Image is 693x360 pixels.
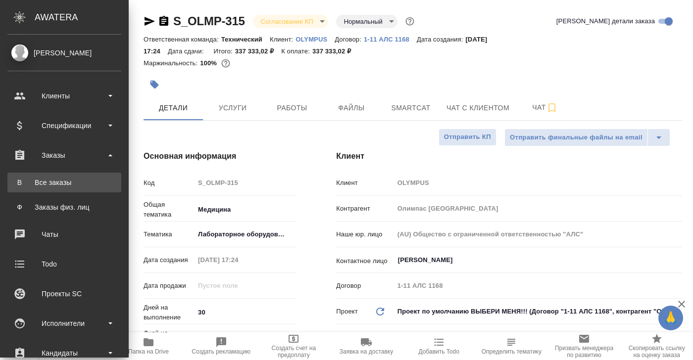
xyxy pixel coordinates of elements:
[258,17,316,26] button: Согласование КП
[128,348,169,355] span: Папка на Drive
[7,89,121,103] div: Клиенты
[35,7,129,27] div: AWATERA
[296,35,335,43] a: OLYMPUS
[195,278,281,293] input: Пустое поле
[340,348,393,355] span: Заявка на доставку
[195,305,297,319] input: ✎ Введи что-нибудь
[336,307,358,316] p: Проект
[144,255,195,265] p: Дата создания
[7,286,121,301] div: Проекты SC
[263,345,324,359] span: Создать счет на предоплату
[268,102,316,114] span: Работы
[144,15,155,27] button: Скопировать ссылку для ЯМессенджера
[402,332,475,360] button: Добавить Todo
[394,227,682,241] input: Пустое поле
[144,178,195,188] p: Код
[387,102,435,114] span: Smartcat
[221,36,270,43] p: Технический
[7,197,121,217] a: ФЗаказы физ. лиц
[364,36,417,43] p: 1-11 АЛС 1168
[112,332,185,360] button: Папка на Drive
[444,132,491,143] span: Отправить КП
[158,15,170,27] button: Скопировать ссылку
[446,102,509,114] span: Чат с клиентом
[7,148,121,163] div: Заказы
[144,200,195,220] p: Общая тематика
[200,59,219,67] p: 100%
[312,47,358,55] p: 337 333,02 ₽
[270,36,296,43] p: Клиент:
[195,176,297,190] input: Пустое поле
[341,17,386,26] button: Нормальный
[144,229,195,239] p: Тематика
[12,178,116,187] div: Все заказы
[144,303,195,322] p: Дней на выполнение
[185,332,257,360] button: Создать рекламацию
[7,118,121,133] div: Спецификации
[394,201,682,216] input: Пустое поле
[439,129,496,146] button: Отправить КП
[336,229,394,239] p: Наше юр. лицо
[554,345,615,359] span: Призвать менеджера по развитию
[336,178,394,188] p: Клиент
[144,59,200,67] p: Маржинальность:
[2,252,126,276] a: Todo
[168,47,206,55] p: Дата сдачи:
[144,281,195,291] p: Дата продажи
[328,102,375,114] span: Файлы
[7,227,121,242] div: Чаты
[394,278,682,293] input: Пустое поле
[149,102,197,114] span: Детали
[144,74,165,95] button: Добавить тэг
[418,348,459,355] span: Добавить Todo
[336,256,394,266] p: Контактное лицо
[144,150,297,162] h4: Основная информация
[677,259,679,261] button: Open
[253,15,328,28] div: Согласование КП
[336,15,397,28] div: Согласование КП
[482,348,542,355] span: Определить тематику
[257,332,330,360] button: Создать счет на предоплату
[330,332,403,360] button: Заявка на доставку
[394,176,682,190] input: Пустое поле
[7,47,121,58] div: [PERSON_NAME]
[394,303,682,320] div: Проект по умолчанию ВЫБЕРИ МЕНЯ!!! (Договор "1-11 АЛС 1168", контрагент "Олимпас Москва")
[213,47,235,55] p: Итого:
[403,15,416,28] button: Доп статусы указывают на важность/срочность заказа
[235,47,281,55] p: 337 333,02 ₽
[2,222,126,247] a: Чаты
[336,204,394,214] p: Контрагент
[219,57,232,70] button: 0.00 RUB;
[364,35,417,43] a: 1-11 АЛС 1168
[504,129,648,146] button: Отправить финальные файлы на email
[7,316,121,331] div: Исполнители
[12,202,116,212] div: Заказы физ. лиц
[510,132,643,143] span: Отправить финальные файлы на email
[296,36,335,43] p: OLYMPUS
[556,16,655,26] span: [PERSON_NAME] детали заказа
[144,328,195,358] p: Дней на выполнение (авт.)
[209,102,256,114] span: Услуги
[626,345,687,359] span: Скопировать ссылку на оценку заказа
[417,36,465,43] p: Дата создания:
[192,348,250,355] span: Создать рекламацию
[521,101,569,114] span: Чат
[658,306,683,330] button: 🙏
[281,47,312,55] p: К оплате:
[195,201,297,218] div: Медицина
[620,332,693,360] button: Скопировать ссылку на оценку заказа
[336,281,394,291] p: Договор
[195,226,297,243] div: Лабораторное оборудование
[7,173,121,192] a: ВВсе заказы
[173,14,245,28] a: S_OLMP-315
[2,281,126,306] a: Проекты SC
[475,332,548,360] button: Определить тематику
[335,36,364,43] p: Договор:
[144,36,221,43] p: Ответственная команда:
[336,150,682,162] h4: Клиент
[548,332,621,360] button: Призвать менеджера по развитию
[504,129,670,146] div: split button
[195,253,281,267] input: Пустое поле
[7,257,121,271] div: Todo
[662,308,679,328] span: 🙏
